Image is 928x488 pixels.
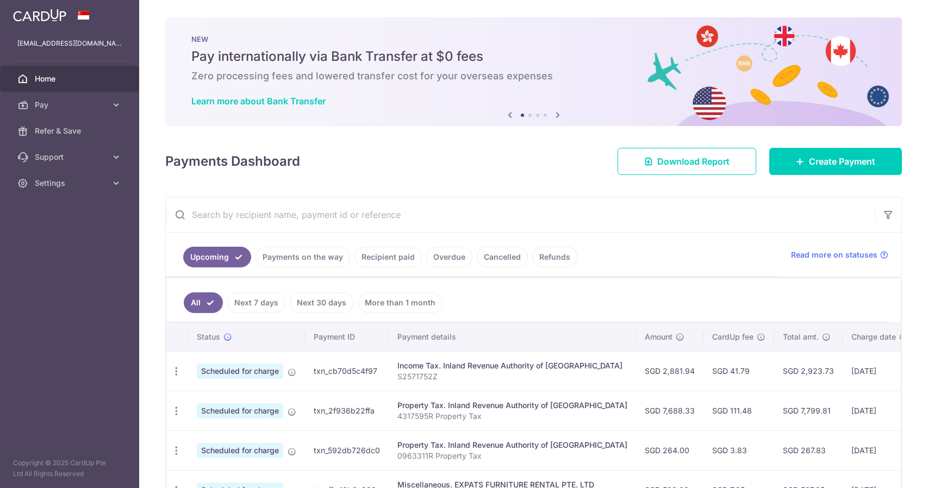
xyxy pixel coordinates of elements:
[843,430,917,470] td: [DATE]
[35,73,107,84] span: Home
[197,443,283,458] span: Scheduled for charge
[305,391,389,430] td: txn_2f936b22ffa
[191,35,876,43] p: NEW
[397,440,627,451] div: Property Tax. Inland Revenue Authority of [GEOGRAPHIC_DATA]
[197,403,283,418] span: Scheduled for charge
[35,126,107,136] span: Refer & Save
[426,247,472,267] a: Overdue
[358,292,443,313] a: More than 1 month
[256,247,350,267] a: Payments on the way
[354,247,422,267] a: Recipient paid
[636,391,703,430] td: SGD 7,688.33
[191,70,876,83] h6: Zero processing fees and lowered transfer cost for your overseas expenses
[17,38,122,49] p: [EMAIL_ADDRESS][DOMAIN_NAME]
[791,249,877,260] span: Read more on statuses
[389,323,636,351] th: Payment details
[769,148,902,175] a: Create Payment
[166,197,875,232] input: Search by recipient name, payment id or reference
[532,247,577,267] a: Refunds
[851,331,896,342] span: Charge date
[305,323,389,351] th: Payment ID
[191,96,326,107] a: Learn more about Bank Transfer
[774,391,843,430] td: SGD 7,799.81
[703,430,774,470] td: SGD 3.83
[703,351,774,391] td: SGD 41.79
[197,331,220,342] span: Status
[13,9,66,22] img: CardUp
[636,430,703,470] td: SGD 264.00
[843,391,917,430] td: [DATE]
[165,17,902,126] img: Bank transfer banner
[35,178,107,189] span: Settings
[774,430,843,470] td: SGD 267.83
[783,331,819,342] span: Total amt.
[183,247,251,267] a: Upcoming
[227,292,285,313] a: Next 7 days
[809,155,875,168] span: Create Payment
[618,148,756,175] a: Download Report
[636,351,703,391] td: SGD 2,881.94
[645,331,672,342] span: Amount
[712,331,753,342] span: CardUp fee
[35,152,107,162] span: Support
[191,48,876,65] h5: Pay internationally via Bank Transfer at $0 fees
[305,430,389,470] td: txn_592db726dc0
[397,371,627,382] p: S2571752Z
[843,351,917,391] td: [DATE]
[184,292,223,313] a: All
[397,400,627,411] div: Property Tax. Inland Revenue Authority of [GEOGRAPHIC_DATA]
[703,391,774,430] td: SGD 111.48
[774,351,843,391] td: SGD 2,923.73
[657,155,730,168] span: Download Report
[397,451,627,461] p: 0963311R Property Tax
[477,247,528,267] a: Cancelled
[397,360,627,371] div: Income Tax. Inland Revenue Authority of [GEOGRAPHIC_DATA]
[197,364,283,379] span: Scheduled for charge
[290,292,353,313] a: Next 30 days
[397,411,627,422] p: 4317595R Property Tax
[791,249,888,260] a: Read more on statuses
[305,351,389,391] td: txn_cb70d5c4f97
[35,99,107,110] span: Pay
[165,152,300,171] h4: Payments Dashboard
